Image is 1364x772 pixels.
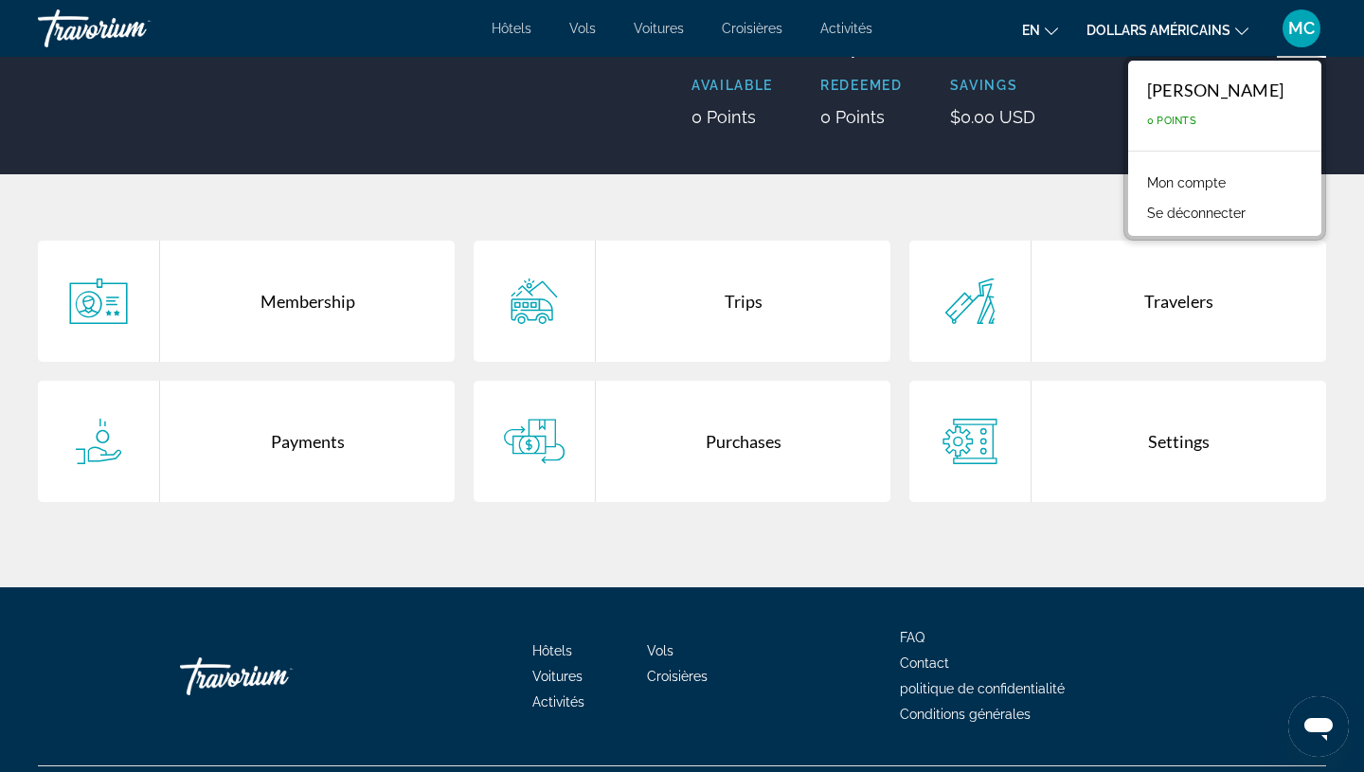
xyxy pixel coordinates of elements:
[909,381,1326,502] a: Settings
[1138,171,1235,195] a: Mon compte
[569,21,596,36] a: Vols
[160,241,455,362] div: Membership
[160,381,455,502] div: Payments
[532,694,584,709] a: Activités
[820,107,902,127] p: 0 Points
[1032,241,1326,362] div: Travelers
[532,643,572,658] a: Hôtels
[180,648,369,705] a: Rentrer à la maison
[1086,23,1230,38] font: dollars américains
[900,655,949,671] a: Contact
[1022,16,1058,44] button: Changer de langue
[820,21,872,36] a: Activités
[1022,23,1040,38] font: en
[909,241,1326,362] a: Travelers
[1147,115,1196,127] font: 0 points
[1138,201,1255,225] button: Se déconnecter
[532,669,583,684] a: Voitures
[722,21,782,36] a: Croisières
[691,107,773,127] p: 0 Points
[38,381,455,502] a: Payments
[1032,381,1326,502] div: Settings
[474,241,890,362] a: Trips
[492,21,531,36] a: Hôtels
[1288,696,1349,757] iframe: Bouton de lancement de la fenêtre de messagerie
[950,107,1035,127] p: $0.00 USD
[38,4,227,53] a: Travorium
[596,381,890,502] div: Purchases
[900,707,1031,722] a: Conditions générales
[647,643,673,658] a: Vols
[691,78,773,93] p: Available
[820,78,902,93] p: Redeemed
[1147,80,1283,100] font: [PERSON_NAME]
[474,381,890,502] a: Purchases
[596,241,890,362] div: Trips
[1277,9,1326,48] button: Menu utilisateur
[900,630,924,645] a: FAQ
[634,21,684,36] a: Voitures
[1086,16,1248,44] button: Changer de devise
[38,241,455,362] a: Membership
[1147,206,1246,221] font: Se déconnecter
[647,669,708,684] a: Croisières
[950,78,1035,93] p: Savings
[1288,18,1315,38] font: MC
[900,681,1065,696] a: politique de confidentialité
[1147,175,1226,190] font: Mon compte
